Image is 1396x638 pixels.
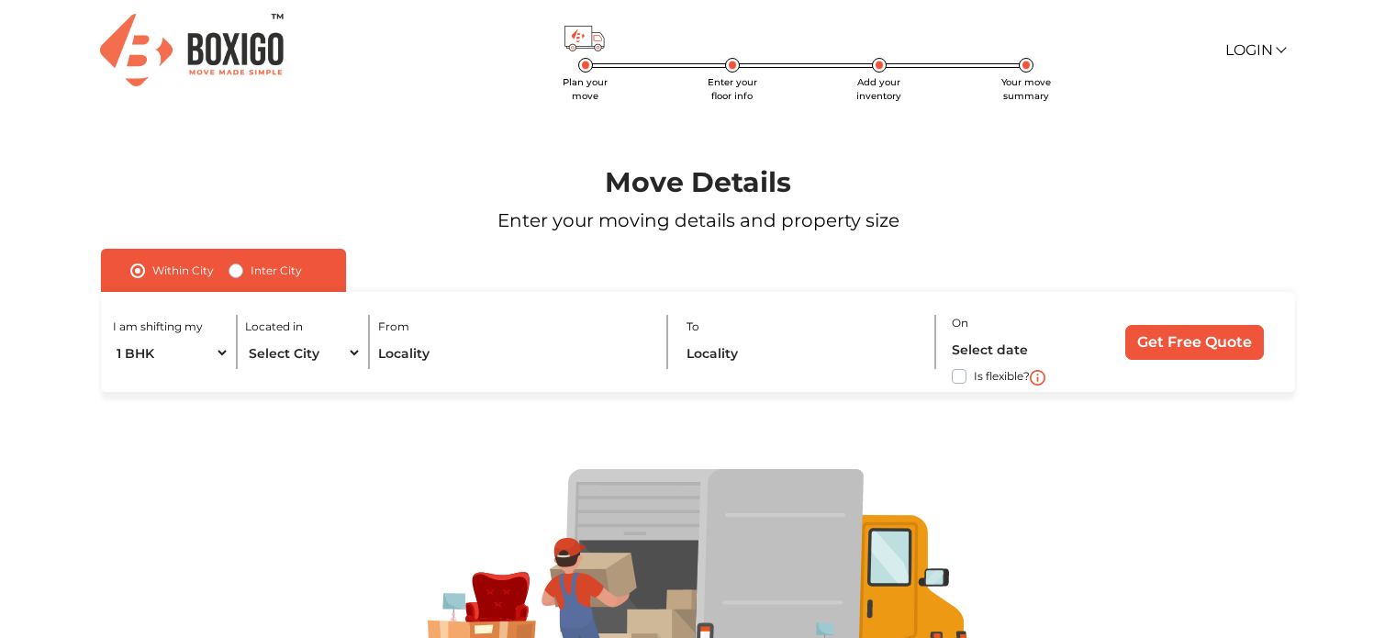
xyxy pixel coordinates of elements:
span: Plan your move [563,76,608,102]
span: Enter your floor info [708,76,757,102]
label: To [687,319,699,335]
input: Locality [378,337,652,369]
input: Locality [687,337,921,369]
img: i [1030,370,1045,386]
label: I am shifting my [113,319,203,335]
a: Login [1225,41,1284,59]
label: Is flexible? [974,365,1030,385]
label: From [378,319,409,335]
h1: Move Details [56,166,1340,199]
input: Select date [952,333,1089,365]
span: Add your inventory [856,76,901,102]
label: On [952,315,968,331]
label: Located in [245,319,303,335]
img: Boxigo [100,14,284,86]
input: Get Free Quote [1125,325,1264,360]
span: Your move summary [1001,76,1051,102]
p: Enter your moving details and property size [56,207,1340,234]
label: Within City [152,260,214,282]
label: Inter City [251,260,302,282]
